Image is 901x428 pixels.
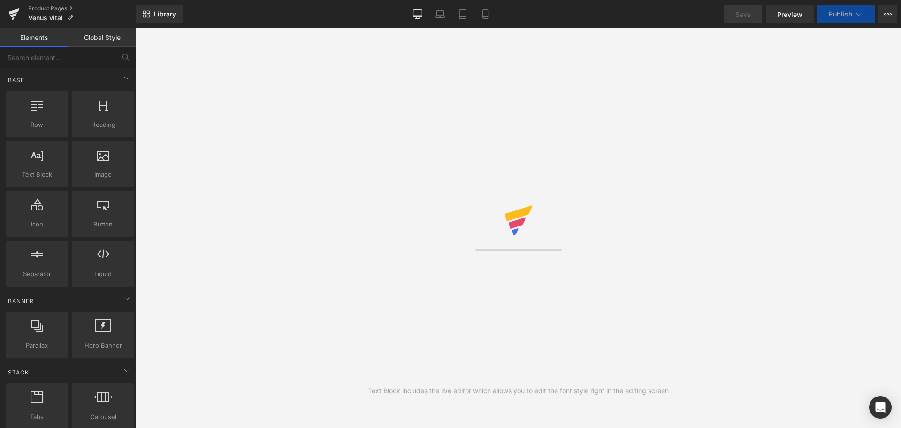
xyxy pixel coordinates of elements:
button: Publish [817,5,875,23]
span: Save [735,9,751,19]
a: Tablet [451,5,474,23]
span: Row [8,120,65,130]
span: Heading [75,120,131,130]
div: Open Intercom Messenger [869,396,892,419]
a: Global Style [68,28,136,47]
span: Stack [7,368,30,377]
span: Image [75,170,131,179]
span: Preview [777,9,802,19]
span: Icon [8,219,65,229]
span: Button [75,219,131,229]
span: Carousel [75,412,131,422]
span: Base [7,76,25,85]
a: Mobile [474,5,496,23]
span: Liquid [75,269,131,279]
a: Desktop [406,5,429,23]
a: Product Pages [28,5,136,12]
span: Hero Banner [75,341,131,350]
span: Tabs [8,412,65,422]
a: Laptop [429,5,451,23]
a: Preview [766,5,814,23]
span: Text Block [8,170,65,179]
span: Separator [8,269,65,279]
a: New Library [136,5,183,23]
button: More [878,5,897,23]
span: Venus vital [28,14,63,22]
span: Publish [829,10,852,18]
span: Banner [7,296,35,305]
span: Library [154,10,176,18]
span: Parallax [8,341,65,350]
div: Text Block includes the live editor which allows you to edit the font style right in the editing ... [368,386,669,396]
